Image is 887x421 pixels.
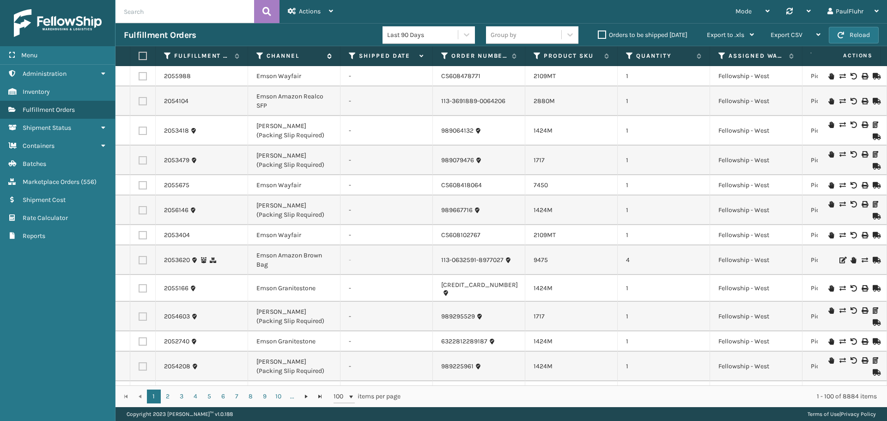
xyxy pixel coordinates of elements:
[534,256,548,264] a: 9475
[23,232,45,240] span: Reports
[873,319,878,326] i: Mark as Shipped
[23,214,68,222] span: Rate Calculator
[248,275,340,302] td: Emson Granitestone
[873,357,878,364] i: Print Packing Slip
[710,275,802,302] td: Fellowship - West
[340,245,433,275] td: -
[202,390,216,403] a: 5
[710,245,802,275] td: Fellowship - West
[729,52,784,60] label: Assigned Warehouse
[544,52,600,60] label: Product SKU
[862,257,867,263] i: Change shipping
[340,331,433,352] td: -
[230,390,244,403] a: 7
[873,285,878,292] i: Mark as Shipped
[851,257,856,263] i: On Hold
[828,182,834,189] i: On Hold
[164,284,188,293] a: 2055166
[710,146,802,175] td: Fellowship - West
[851,98,856,104] i: Void Label
[248,195,340,225] td: [PERSON_NAME] (Packing Slip Required)
[359,52,415,60] label: Shipped Date
[258,390,272,403] a: 9
[851,122,856,128] i: Void Label
[340,66,433,86] td: -
[124,30,196,41] h3: Fulfillment Orders
[873,98,878,104] i: Mark as Shipped
[841,411,876,417] a: Privacy Policy
[23,88,50,96] span: Inventory
[851,285,856,292] i: Void Label
[248,352,340,381] td: [PERSON_NAME] (Packing Slip Required)
[710,66,802,86] td: Fellowship - West
[862,73,867,79] i: Print Label
[491,30,516,40] div: Group by
[451,52,507,60] label: Order Number
[873,151,878,158] i: Print Packing Slip
[164,126,189,135] a: 2053418
[814,48,878,63] span: Actions
[851,338,856,345] i: Void Label
[839,307,845,314] i: Change shipping
[248,331,340,352] td: Emson Granitestone
[174,52,230,60] label: Fulfillment Order Id
[248,225,340,245] td: Emson Wayfair
[862,122,867,128] i: Print Label
[286,390,299,403] a: ...
[164,312,190,321] a: 2054603
[441,206,473,215] a: 989667716
[839,122,845,128] i: Change shipping
[23,70,67,78] span: Administration
[839,285,845,292] i: Change shipping
[618,66,710,86] td: 1
[873,163,878,170] i: Mark as Shipped
[248,381,340,411] td: Emson Amazon Realco SFP
[862,201,867,207] i: Print Label
[413,392,877,401] div: 1 - 100 of 8884 items
[299,390,313,403] a: Go to the next page
[303,393,310,400] span: Go to the next page
[340,116,433,146] td: -
[873,134,878,140] i: Mark as Shipped
[248,175,340,195] td: Emson Wayfair
[851,232,856,238] i: Void Label
[862,357,867,364] i: Print Label
[618,352,710,381] td: 1
[710,175,802,195] td: Fellowship - West
[164,256,190,265] a: 2053620
[829,27,879,43] button: Reload
[710,302,802,331] td: Fellowship - West
[828,357,834,364] i: On Hold
[23,124,71,132] span: Shipment Status
[839,73,845,79] i: Change shipping
[340,302,433,331] td: -
[534,231,556,239] a: 2109MT
[873,122,878,128] i: Print Packing Slip
[23,196,66,204] span: Shipment Cost
[873,73,878,79] i: Mark as Shipped
[81,178,97,186] span: ( 556 )
[873,307,878,314] i: Print Packing Slip
[441,126,474,135] a: 989064132
[127,407,233,421] p: Copyright 2023 [PERSON_NAME]™ v 1.0.188
[316,393,324,400] span: Go to the last page
[340,195,433,225] td: -
[248,116,340,146] td: [PERSON_NAME] (Packing Slip Required)
[534,72,556,80] a: 2109MT
[828,151,834,158] i: On Hold
[828,285,834,292] i: On Hold
[175,390,188,403] a: 3
[534,362,553,370] a: 1424M
[441,156,474,165] a: 989079476
[862,151,867,158] i: Print Label
[334,392,347,401] span: 100
[14,9,102,37] img: logo
[299,7,321,15] span: Actions
[839,151,845,158] i: Change shipping
[862,285,867,292] i: Print Label
[873,338,878,345] i: Mark as Shipped
[851,357,856,364] i: Void Label
[216,390,230,403] a: 6
[272,390,286,403] a: 10
[441,337,487,346] a: 6322812289187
